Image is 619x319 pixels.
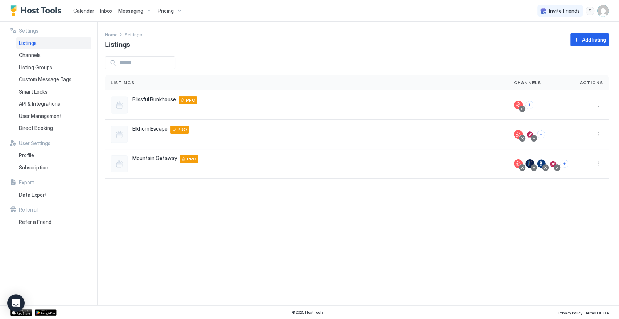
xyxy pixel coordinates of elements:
input: Input Field [117,57,175,69]
span: PRO [186,97,195,103]
button: More options [594,159,603,168]
a: Host Tools Logo [10,5,65,16]
a: Listing Groups [16,61,91,74]
a: Channels [16,49,91,61]
span: User Management [19,113,62,119]
div: menu [594,130,603,139]
span: Pricing [158,8,174,14]
span: Settings [125,32,142,37]
div: Open Intercom Messenger [7,294,25,312]
a: Calendar [73,7,94,15]
button: Connect channels [525,101,533,109]
button: Add listing [570,33,609,46]
button: More options [594,130,603,139]
div: menu [594,101,603,109]
a: Settings [125,30,142,38]
span: Data Export [19,192,47,198]
button: Connect channels [537,130,545,138]
span: Direct Booking [19,125,53,131]
a: App Store [10,309,32,316]
span: Calendar [73,8,94,14]
span: Refer a Friend [19,219,51,225]
a: Terms Of Use [585,308,609,316]
div: User profile [597,5,609,17]
span: Referral [19,206,38,213]
a: Privacy Policy [558,308,582,316]
div: Breadcrumb [125,30,142,38]
span: PRO [178,126,187,133]
a: API & Integrations [16,98,91,110]
span: Inbox [100,8,112,14]
a: Inbox [100,7,112,15]
a: Google Play Store [35,309,57,316]
span: PRO [187,156,197,162]
a: User Management [16,110,91,122]
span: Channels [19,52,41,58]
span: Listing Groups [19,64,52,71]
span: Privacy Policy [558,311,582,315]
div: menu [586,7,594,15]
a: Custom Message Tags [16,73,91,86]
span: API & Integrations [19,101,60,107]
span: Channels [514,79,541,86]
span: Home [105,32,117,37]
a: Data Export [16,189,91,201]
span: Smart Locks [19,89,48,95]
span: Elkhorn Escape [132,126,168,132]
span: Subscription [19,164,48,171]
span: © 2025 Host Tools [292,310,323,315]
button: Connect channels [560,160,568,168]
div: menu [594,159,603,168]
span: User Settings [19,140,50,147]
span: Custom Message Tags [19,76,71,83]
a: Home [105,30,117,38]
a: Listings [16,37,91,49]
span: Invite Friends [549,8,580,14]
span: Profile [19,152,34,159]
button: More options [594,101,603,109]
span: Listings [105,38,130,49]
a: Smart Locks [16,86,91,98]
span: Settings [19,28,38,34]
a: Refer a Friend [16,216,91,228]
a: Direct Booking [16,122,91,134]
a: Subscription [16,161,91,174]
span: Listings [19,40,37,46]
span: Blissful Bunkhouse [132,96,176,103]
span: Listings [111,79,135,86]
div: Add listing [582,36,606,44]
span: Terms Of Use [585,311,609,315]
span: Messaging [118,8,143,14]
a: Profile [16,149,91,161]
span: Mountain Getaway [132,155,177,161]
span: Actions [580,79,603,86]
div: Breadcrumb [105,30,117,38]
span: Export [19,179,34,186]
